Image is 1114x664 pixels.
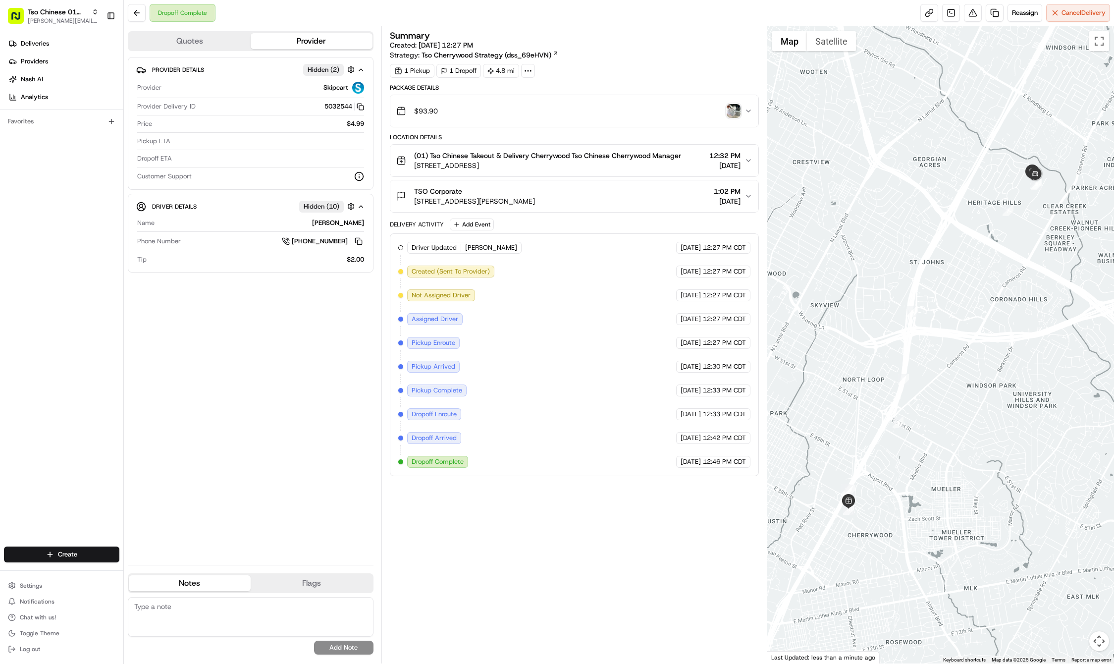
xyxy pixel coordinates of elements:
div: Location Details [390,133,759,141]
button: Keyboard shortcuts [943,657,986,664]
span: [DATE] [681,362,701,371]
span: Pickup Complete [412,386,462,395]
a: Terms [1052,657,1065,663]
img: photo_proof_of_delivery image [727,104,741,118]
div: 1 [893,417,903,428]
button: Tso Chinese 01 Cherrywood [28,7,88,17]
button: Settings [4,579,119,593]
span: [DATE] [681,243,701,252]
button: Notifications [4,595,119,609]
span: Phone Number [137,237,181,246]
span: Hidden ( 2 ) [308,65,339,74]
span: Name [137,219,155,227]
span: Chat with us! [20,613,56,621]
span: Pickup Enroute [412,338,455,347]
span: 12:30 PM CDT [703,362,746,371]
span: [DATE] [681,457,701,466]
span: $93.90 [414,106,438,116]
span: Price [137,119,152,128]
div: 4.8 mi [483,64,519,78]
span: Provider [137,83,161,92]
span: 12:27 PM CDT [703,338,746,347]
span: Customer Support [137,172,192,181]
span: Log out [20,645,40,653]
h3: Summary [390,31,430,40]
span: 12:27 PM CDT [703,243,746,252]
div: Package Details [390,84,759,92]
span: [DATE] [681,410,701,419]
span: Settings [20,582,42,590]
span: Create [58,550,77,559]
button: Toggle fullscreen view [1089,31,1109,51]
span: [PHONE_NUMBER] [292,237,348,246]
span: [DATE] 12:27 PM [419,41,473,50]
span: [DATE] [681,315,701,324]
button: Chat with us! [4,610,119,624]
div: [PERSON_NAME] [159,219,364,227]
div: 2 [841,484,852,495]
a: Deliveries [4,36,123,52]
button: Reassign [1008,4,1042,22]
span: Reassign [1012,8,1038,17]
a: [PHONE_NUMBER] [282,236,364,247]
span: [STREET_ADDRESS] [414,161,681,170]
button: Driver DetailsHidden (10) [136,198,365,215]
div: Strategy: [390,50,559,60]
button: [PERSON_NAME][EMAIL_ADDRESS][DOMAIN_NAME] [28,17,99,25]
span: Created: [390,40,473,50]
span: [STREET_ADDRESS][PERSON_NAME] [414,196,535,206]
span: Hidden ( 10 ) [304,202,339,211]
div: 1 Pickup [390,64,434,78]
span: Dropoff Arrived [412,434,457,443]
a: Nash AI [4,71,123,87]
button: Create [4,547,119,562]
img: Google [770,651,802,664]
span: [DATE] [709,161,741,170]
button: Hidden (2) [303,63,357,76]
div: 9 [1031,179,1042,190]
span: Analytics [21,93,48,102]
a: Analytics [4,89,123,105]
span: Provider Delivery ID [137,102,196,111]
span: Providers [21,57,48,66]
div: 5 [898,374,909,385]
img: profile_skipcart_partner.png [352,82,364,94]
div: Last Updated: less than a minute ago [767,651,880,664]
div: 6 [907,306,918,317]
span: Map data ©2025 Google [992,657,1046,663]
span: 12:33 PM CDT [703,386,746,395]
div: $2.00 [151,255,364,264]
div: 7 [1003,205,1013,216]
span: Provider Details [152,66,204,74]
a: Tso Cherrywood Strategy (dss_69eHVN) [422,50,559,60]
span: 12:33 PM CDT [703,410,746,419]
button: Provider [251,33,372,49]
span: [DATE] [681,338,701,347]
div: Favorites [4,113,119,129]
span: Not Assigned Driver [412,291,471,300]
button: Show street map [772,31,807,51]
a: Providers [4,54,123,69]
span: 12:42 PM CDT [703,434,746,443]
span: Nash AI [21,75,43,84]
button: 5032544 [324,102,364,111]
button: Log out [4,642,119,656]
span: [DATE] [681,434,701,443]
span: Cancel Delivery [1061,8,1106,17]
a: Report a map error [1071,657,1111,663]
span: Notifications [20,598,54,606]
span: Created (Sent To Provider) [412,267,490,276]
span: Dropoff ETA [137,154,172,163]
span: Pickup ETA [137,137,170,146]
button: Quotes [129,33,251,49]
button: (01) Tso Chinese Takeout & Delivery Cherrywood Tso Chinese Cherrywood Manager[STREET_ADDRESS]12:3... [390,145,759,176]
span: Tso Cherrywood Strategy (dss_69eHVN) [422,50,551,60]
span: (01) Tso Chinese Takeout & Delivery Cherrywood Tso Chinese Cherrywood Manager [414,151,681,161]
button: $93.90photo_proof_of_delivery image [390,95,759,127]
span: TSO Corporate [414,186,462,196]
span: Tip [137,255,147,264]
button: CancelDelivery [1046,4,1110,22]
span: [DATE] [681,291,701,300]
span: 12:32 PM [709,151,741,161]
